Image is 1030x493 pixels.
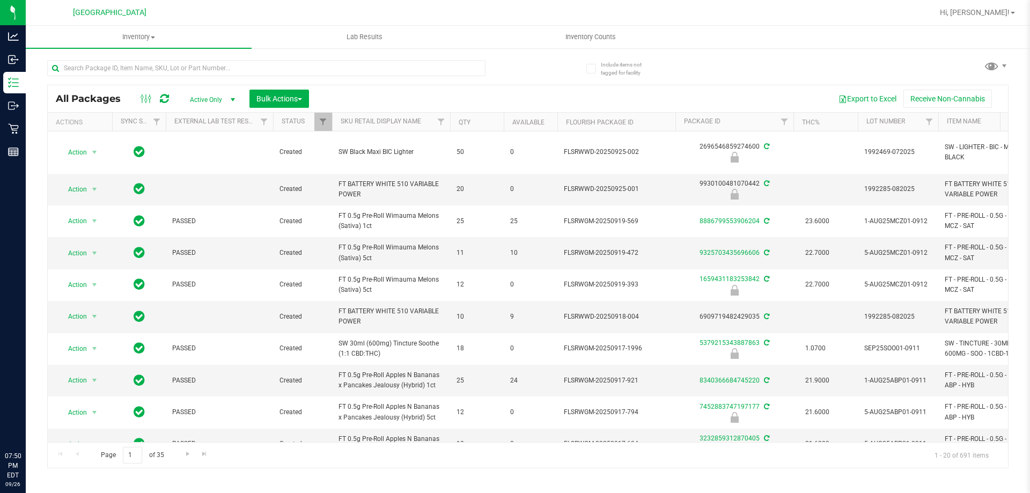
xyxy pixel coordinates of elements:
span: FLSRWGM-20250919-472 [564,248,669,258]
span: 23.6000 [800,214,835,229]
span: Sync from Compliance System [762,377,769,384]
a: Lab Results [252,26,477,48]
span: In Sync [134,181,145,196]
span: FT - PRE-ROLL - 0.5G - 1CT - ABP - HYB [945,370,1026,391]
span: FLSRWGM-20250917-1996 [564,343,669,354]
span: SW Black Maxi BIC Lighter [339,147,444,157]
span: Created [279,216,326,226]
span: Created [279,279,326,290]
span: select [88,246,101,261]
span: In Sync [134,214,145,229]
span: In Sync [134,404,145,420]
p: 09/26 [5,480,21,488]
span: 0 [510,184,551,194]
span: PASSED [172,439,267,449]
span: Created [279,439,326,449]
span: select [88,277,101,292]
span: 11 [457,248,497,258]
span: In Sync [134,436,145,451]
span: FLSRWGM-20250917-694 [564,439,669,449]
span: Lab Results [332,32,397,42]
span: Created [279,147,326,157]
span: Page of 35 [92,447,173,463]
a: Status [282,117,305,125]
span: select [88,182,101,197]
span: FT 0.5g Pre-Roll Wimauma Melons (Sativa) 1ct [339,211,444,231]
span: FLSRWGM-20250917-794 [564,407,669,417]
a: External Lab Test Result [174,117,259,125]
span: FT - PRE-ROLL - 0.5G - 5CT - ABP - HYB [945,434,1026,454]
span: Sync from Compliance System [762,435,769,442]
span: In Sync [134,373,145,388]
span: 9 [510,312,551,322]
span: 22.7000 [800,277,835,292]
span: All Packages [56,93,131,105]
a: Package ID [684,117,720,125]
a: 8886799553906204 [700,217,760,225]
span: 5-AUG25ABP01-0911 [864,439,932,449]
a: Inventory Counts [477,26,703,48]
inline-svg: Inventory [8,77,19,88]
span: select [88,405,101,420]
div: Actions [56,119,108,126]
a: Inventory [26,26,252,48]
span: Action [58,309,87,324]
span: 0 [510,439,551,449]
a: Filter [148,113,166,131]
span: In Sync [134,245,145,260]
span: FT - PRE-ROLL - 0.5G - 5CT - MCZ - SAT [945,275,1026,295]
a: Lot Number [866,117,905,125]
span: FLSRWWD-20250925-002 [564,147,669,157]
span: 22.7000 [800,245,835,261]
iframe: Resource center [11,407,43,439]
span: Sync from Compliance System [762,275,769,283]
a: Filter [432,113,450,131]
span: 12 [457,407,497,417]
span: 21.9000 [800,373,835,388]
span: Include items not tagged for facility [601,61,654,77]
span: PASSED [172,376,267,386]
a: Sync Status [121,117,162,125]
input: Search Package ID, Item Name, SKU, Lot or Part Number... [47,60,485,76]
span: Sync from Compliance System [762,403,769,410]
span: In Sync [134,341,145,356]
span: Bulk Actions [256,94,302,103]
span: 0 [510,407,551,417]
a: Go to the last page [197,447,212,461]
button: Receive Non-Cannabis [903,90,992,108]
span: FLSRWGM-20250917-921 [564,376,669,386]
span: Sync from Compliance System [762,313,769,320]
div: Newly Received [674,348,795,359]
span: SW 30ml (600mg) Tincture Soothe (1:1 CBD:THC) [339,339,444,359]
span: 50 [457,147,497,157]
span: 1-AUG25ABP01-0911 [864,376,932,386]
span: Action [58,145,87,160]
span: Created [279,343,326,354]
a: Available [512,119,545,126]
span: Hi, [PERSON_NAME]! [940,8,1010,17]
span: 1992285-082025 [864,184,932,194]
span: Inventory Counts [551,32,630,42]
span: PASSED [172,407,267,417]
inline-svg: Outbound [8,100,19,111]
div: Newly Received [674,152,795,163]
span: FT BATTERY WHITE 510 VARIABLE POWER [339,306,444,327]
a: Filter [921,113,938,131]
div: Newly Received [674,285,795,296]
p: 07:50 PM EDT [5,451,21,480]
span: FT BATTERY WHITE 510 VARIABLE POWER [339,179,444,200]
span: 10 [510,248,551,258]
a: THC% [802,119,820,126]
span: 21.6000 [800,404,835,420]
span: Action [58,373,87,388]
span: 18 [457,343,497,354]
span: In Sync [134,144,145,159]
a: 7452883747197177 [700,403,760,410]
span: 12 [457,439,497,449]
span: 25 [457,216,497,226]
span: 12 [457,279,497,290]
span: Sync from Compliance System [762,249,769,256]
div: 6909719482429035 [674,312,795,322]
a: Qty [459,119,470,126]
span: 1992285-082025 [864,312,932,322]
